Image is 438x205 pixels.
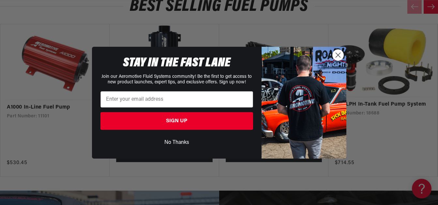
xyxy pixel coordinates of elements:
[262,47,346,159] img: 9278e0a8-2f18-4465-98b4-5c473baabe7a.jpeg
[100,112,253,130] button: SIGN UP
[101,74,252,85] span: Join our Aeromotive Fluid Systems community! Be the first to get access to new product launches, ...
[100,136,253,149] button: No Thanks
[332,49,344,61] button: Close dialog
[100,91,253,108] input: Enter your email address
[123,57,231,70] span: STAY IN THE FAST LANE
